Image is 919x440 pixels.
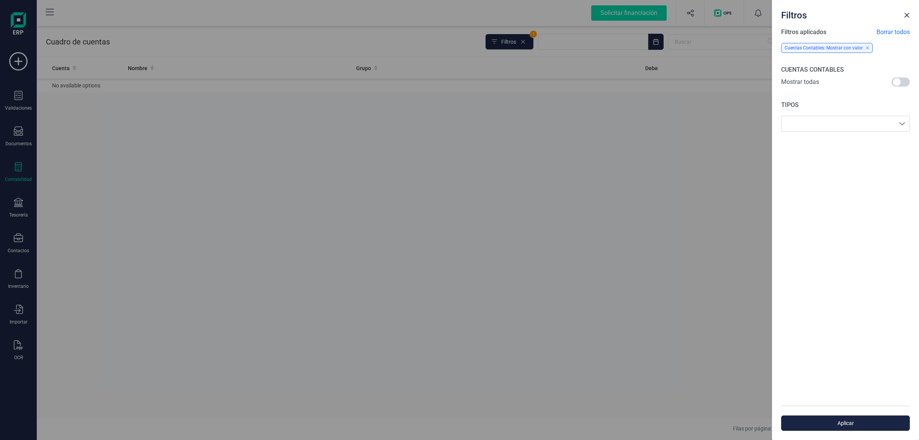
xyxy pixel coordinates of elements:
span: Cuentas Contables: Mostrar con valor [785,45,863,51]
button: Aplicar [781,415,910,431]
button: Close [901,9,913,21]
span: CUENTAS CONTABLES [781,66,844,73]
span: Aplicar [790,419,901,427]
span: Filtros aplicados [781,28,826,37]
span: TIPOS [781,101,799,108]
span: Mostrar todas [781,77,819,88]
span: Borrar todos [876,28,910,37]
div: Filtros [778,6,901,21]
